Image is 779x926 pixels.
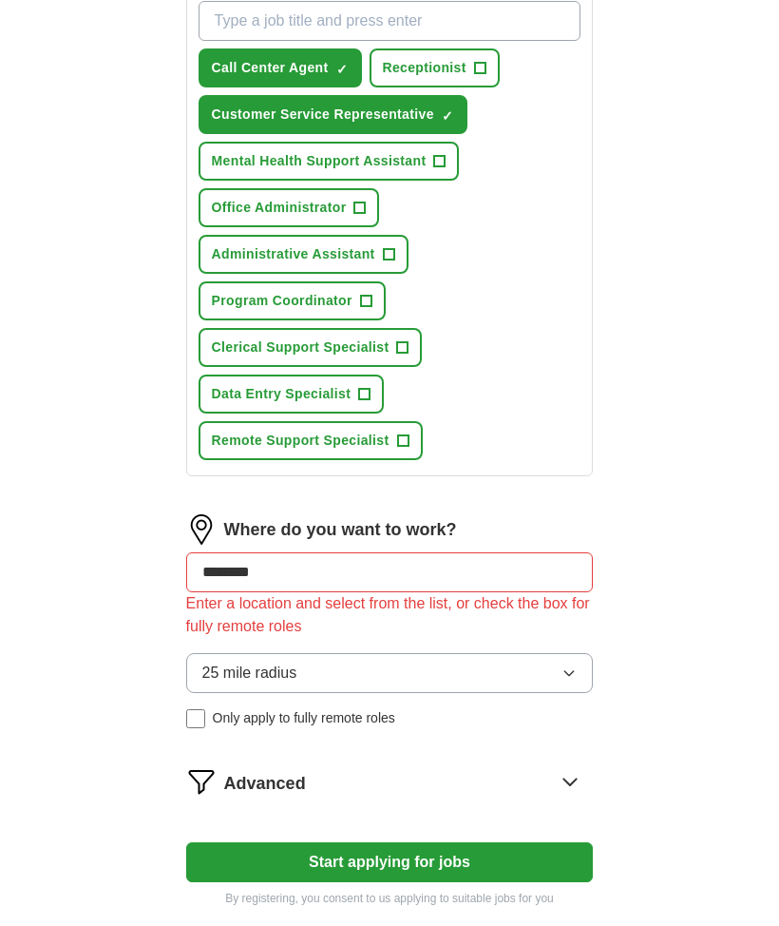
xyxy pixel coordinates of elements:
span: Program Coordinator [212,291,352,311]
button: Receptionist [370,48,500,87]
span: Office Administrator [212,198,347,218]
span: Clerical Support Specialist [212,338,389,357]
span: Only apply to fully remote roles [213,708,395,728]
span: Mental Health Support Assistant [212,151,427,171]
img: filter [186,766,217,797]
button: Program Coordinator [199,281,386,320]
span: ✓ [336,62,348,77]
button: Mental Health Support Assistant [199,142,460,181]
p: By registering, you consent to us applying to suitable jobs for you [186,890,594,907]
button: Office Administrator [199,188,380,227]
span: ✓ [442,108,453,124]
button: Data Entry Specialist [199,375,385,414]
label: Where do you want to work? [224,517,457,543]
input: Type a job title and press enter [199,1,581,41]
button: Clerical Support Specialist [199,328,423,367]
span: Advanced [224,771,306,797]
span: 25 mile radius [202,662,297,685]
button: 25 mile radius [186,653,594,693]
span: Remote Support Specialist [212,431,389,451]
button: Remote Support Specialist [199,421,423,460]
span: Customer Service Representative [212,105,434,125]
button: Customer Service Representative✓ [199,95,467,134]
button: Start applying for jobs [186,842,594,882]
div: Enter a location and select from the list, or check the box for fully remote roles [186,592,594,638]
span: Receptionist [383,58,466,78]
button: Call Center Agent✓ [199,48,362,87]
img: location.png [186,514,217,545]
span: Administrative Assistant [212,244,375,264]
input: Only apply to fully remote roles [186,709,205,728]
span: Call Center Agent [212,58,329,78]
button: Administrative Assistant [199,235,408,274]
span: Data Entry Specialist [212,384,351,404]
